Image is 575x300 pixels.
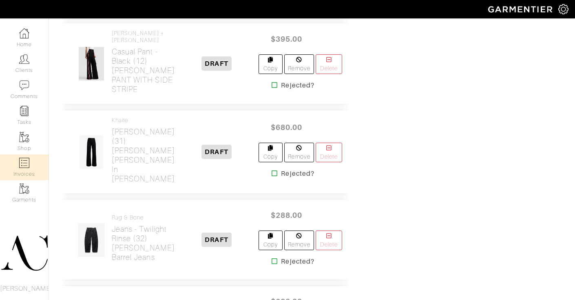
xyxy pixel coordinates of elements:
[112,117,175,184] a: Khaite [PERSON_NAME] (31)[PERSON_NAME] [PERSON_NAME] in [PERSON_NAME]
[316,54,342,74] a: Delete
[79,135,104,169] img: VBrcGvq41K4tkMTxKRumjqfS
[19,106,29,116] img: reminder-icon-8004d30b9f0a5d33ae49ab947aed9ed385cf756f9e5892f1edd6e32f2345188e.png
[201,56,231,71] span: DRAFT
[262,206,311,224] span: $288.00
[112,30,175,44] h4: [PERSON_NAME] + [PERSON_NAME]
[112,47,175,94] h2: Casual Pant - Black (12) [PERSON_NAME] PANT WITH SIDE STRIPE
[558,4,568,14] img: gear-icon-white-bd11855cb880d31180b6d7d6211b90ccbf57a29d726f0c71d8c61bd08dd39cc2.png
[19,80,29,90] img: comment-icon-a0a6a9ef722e966f86d9cbdc48e553b5cf19dbc54f86b18d962a5391bc8f6eb6.png
[112,224,175,262] h2: Jeans - Twilight Rinse (32) [PERSON_NAME] Barrel Jeans
[259,231,283,250] a: Copy
[316,231,342,250] a: Delete
[281,81,314,90] strong: Rejected?
[259,143,283,162] a: Copy
[112,214,175,221] h4: rag & bone
[281,169,314,179] strong: Rejected?
[112,30,175,94] a: [PERSON_NAME] + [PERSON_NAME] Casual Pant - Black (12)[PERSON_NAME] PANT WITH SIDE STRIPE
[262,30,311,48] span: $395.00
[281,257,314,266] strong: Rejected?
[19,28,29,38] img: dashboard-icon-dbcd8f5a0b271acd01030246c82b418ddd0df26cd7fceb0bd07c9910d44c42f6.png
[19,132,29,142] img: garments-icon-b7da505a4dc4fd61783c78ac3ca0ef83fa9d6f193b1c9dc38574b1d14d53ca28.png
[484,2,558,16] img: garmentier-logo-header-white-b43fb05a5012e4ada735d5af1a66efaba907eab6374d6393d1fbf88cb4ef424d.png
[284,54,314,74] a: Remove
[201,145,231,159] span: DRAFT
[201,233,231,247] span: DRAFT
[112,214,175,262] a: rag & bone Jeans - Twilight Rinse (32)[PERSON_NAME] Barrel Jeans
[19,54,29,64] img: clients-icon-6bae9207a08558b7cb47a8932f037763ab4055f8c8b6bfacd5dc20c3e0201464.png
[284,143,314,162] a: Remove
[19,184,29,194] img: garments-icon-b7da505a4dc4fd61783c78ac3ca0ef83fa9d6f193b1c9dc38574b1d14d53ca28.png
[112,117,175,124] h4: Khaite
[78,47,104,81] img: U2eVWAhS7oV5pnS6xYDFrSrd
[19,158,29,168] img: orders-icon-0abe47150d42831381b5fb84f609e132dff9fe21cb692f30cb5eec754e2cba89.png
[284,231,314,250] a: Remove
[262,119,311,136] span: $680.00
[316,143,342,162] a: Delete
[112,127,175,184] h2: [PERSON_NAME] (31) [PERSON_NAME] [PERSON_NAME] in [PERSON_NAME]
[259,54,283,74] a: Copy
[77,223,105,257] img: yCJeuoHL6Bf5SgMkJVTPSLWP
